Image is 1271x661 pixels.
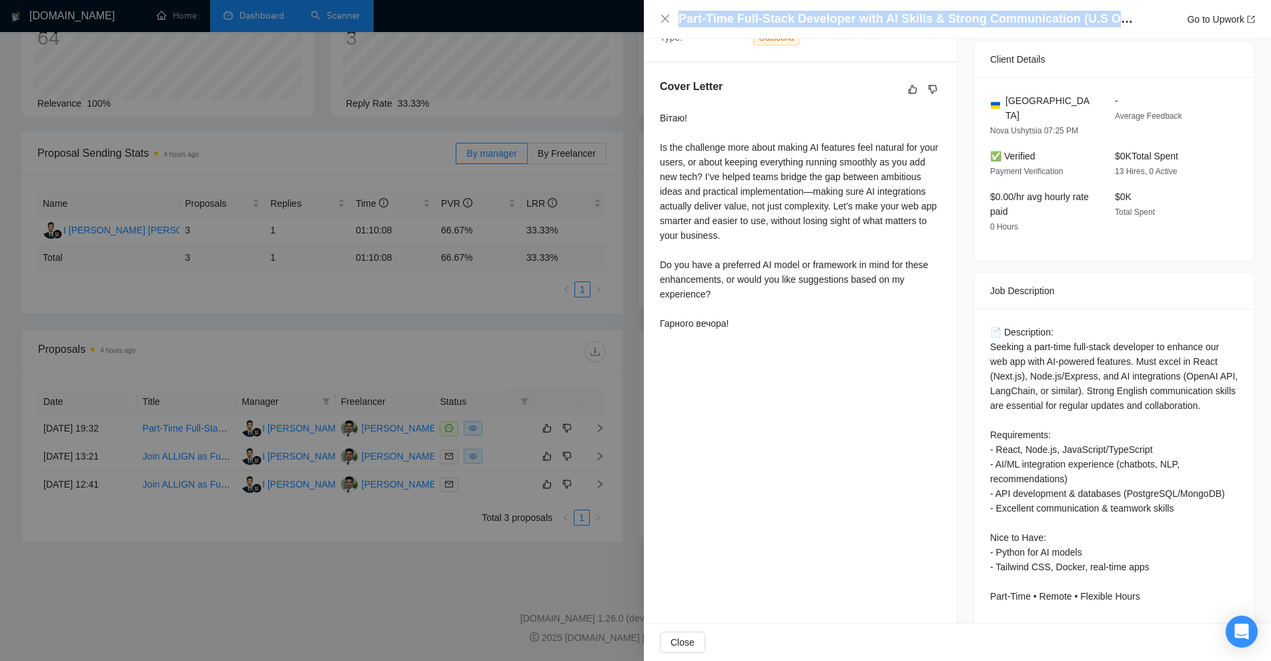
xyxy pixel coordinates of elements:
[990,191,1089,217] span: $0.00/hr avg hourly rate paid
[908,84,917,95] span: like
[1115,191,1132,202] span: $0K
[679,11,1139,27] h4: Part-Time Full-Stack Developer with AI Skills & Strong Communication (U.S Only)
[660,632,705,653] button: Close
[1187,14,1255,25] a: Go to Upworkexport
[905,81,921,97] button: like
[925,81,941,97] button: dislike
[1226,616,1258,648] div: Open Intercom Messenger
[990,41,1238,77] div: Client Details
[660,79,723,95] h5: Cover Letter
[1005,93,1094,123] span: [GEOGRAPHIC_DATA]
[991,101,1000,110] img: 🇺🇦
[660,13,671,25] button: Close
[990,273,1238,309] div: Job Description
[660,32,683,43] span: Type:
[1115,151,1178,161] span: $0K Total Spent
[660,111,941,331] div: Вітаю! Is the challenge more about making AI features feel natural for your users, or about keepi...
[660,13,671,24] span: close
[990,167,1063,176] span: Payment Verification
[990,325,1238,604] div: 📄 Description: Seeking a part-time full-stack developer to enhance our web app with AI-powered fe...
[990,222,1018,231] span: 0 Hours
[1115,207,1155,217] span: Total Spent
[990,151,1035,161] span: ✅ Verified
[1115,95,1118,106] span: -
[1115,167,1177,176] span: 13 Hires, 0 Active
[1115,111,1182,121] span: Average Feedback
[928,84,937,95] span: dislike
[671,635,695,650] span: Close
[990,126,1078,135] span: Nova Ushytsia 07:25 PM
[1247,15,1255,23] span: export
